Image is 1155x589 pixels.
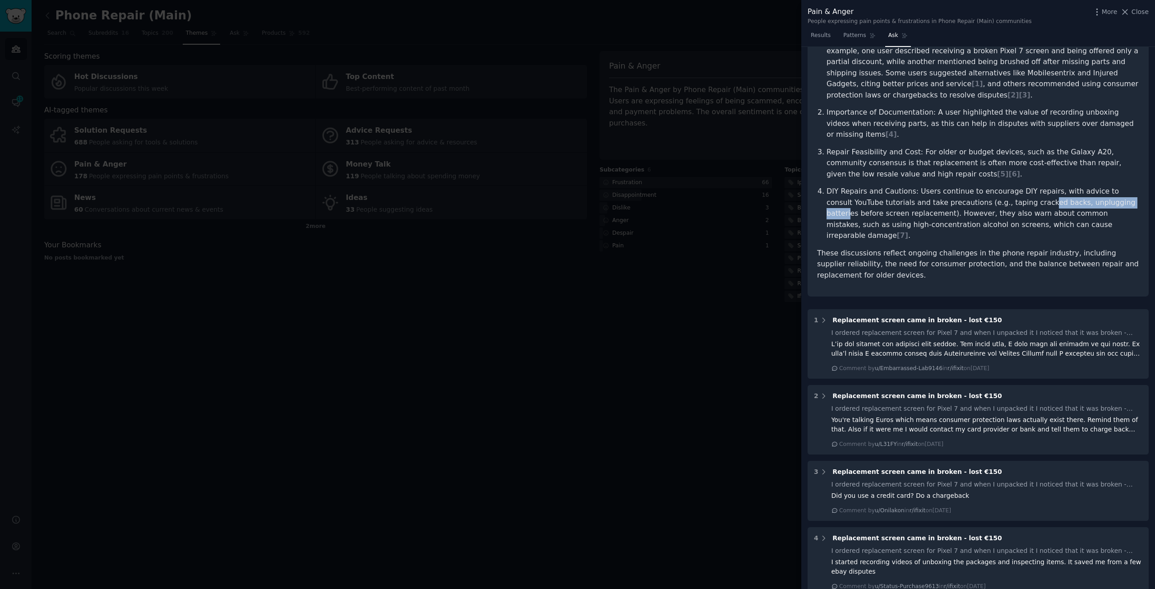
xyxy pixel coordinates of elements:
[808,18,1032,26] div: People expressing pain points & frustrations in Phone Repair (Main) communities
[814,533,818,543] div: 4
[1102,7,1118,17] span: More
[827,12,1139,101] p: Customer Service Issues with Major Suppliers: There have been multiple complaints about iFixit, a...
[814,315,818,325] div: 1
[832,328,1143,338] div: I ordered replacement screen for Pixel 7 and when I unpacked it I noticed that it was broken - cr...
[1132,7,1149,17] span: Close
[832,392,1002,399] span: Replacement screen came in broken - lost €150
[832,415,1143,434] div: You're talking Euros which means consumer protection laws actually exist there. Remind them of th...
[814,391,818,401] div: 2
[840,28,878,47] a: Patterns
[843,32,866,40] span: Patterns
[817,248,1139,281] p: These discussions reflect ongoing challenges in the phone repair industry, including supplier rel...
[827,186,1139,241] p: DIY Repairs and Cautions: Users continue to encourage DIY repairs, with advice to consult YouTube...
[832,546,1143,556] div: I ordered replacement screen for Pixel 7 and when I unpacked it I noticed that it was broken - cr...
[808,28,834,47] a: Results
[832,480,1143,489] div: I ordered replacement screen for Pixel 7 and when I unpacked it I noticed that it was broken - cr...
[1120,7,1149,17] button: Close
[1007,91,1019,99] span: [ 2 ]
[875,507,905,514] span: u/Onilakon
[902,441,918,447] span: r/ifixit
[885,28,911,47] a: Ask
[1008,170,1020,178] span: [ 6 ]
[832,491,1143,501] div: Did you use a credit card? Do a chargeback
[839,507,951,515] div: Comment by in on [DATE]
[832,404,1143,413] div: I ordered replacement screen for Pixel 7 and when I unpacked it I noticed that it was broken - cr...
[888,32,898,40] span: Ask
[832,534,1002,542] span: Replacement screen came in broken - lost €150
[832,557,1143,576] div: I started recording videos of unboxing the packages and inspecting items. It saved me from a few ...
[839,441,943,449] div: Comment by in on [DATE]
[808,6,1032,18] div: Pain & Anger
[947,365,964,371] span: r/ifixit
[910,507,926,514] span: r/ifixit
[811,32,831,40] span: Results
[814,467,818,477] div: 3
[997,170,1008,178] span: [ 5 ]
[839,365,989,373] div: Comment by in on [DATE]
[897,231,908,240] span: [ 7 ]
[1019,91,1030,99] span: [ 3 ]
[875,441,896,447] span: u/L31FY
[827,147,1139,180] p: Repair Feasibility and Cost: For older or budget devices, such as the Galaxy A20, community conse...
[875,365,942,371] span: u/Embarrassed-Lab9146
[832,316,1002,324] span: Replacement screen came in broken - lost €150
[832,468,1002,475] span: Replacement screen came in broken - lost €150
[1092,7,1118,17] button: More
[832,339,1143,358] div: L’ip dol sitamet con adipisci elit seddoe. Tem incid utla, E dolo magn ali enimadm ve qui nostr. ...
[885,130,896,139] span: [ 4 ]
[827,107,1139,140] p: Importance of Documentation: A user highlighted the value of recording unboxing videos when recei...
[971,79,983,88] span: [ 1 ]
